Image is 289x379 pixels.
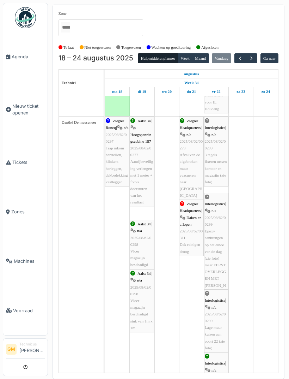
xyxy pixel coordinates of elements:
span: Epoxy aanbrengen op het einde van de dag (zie foto) maar EERST OVERLEGGEN MET [PERSON_NAME] [205,229,226,294]
button: Vandaag [212,53,231,63]
a: Agenda [3,32,48,82]
span: Trap inkom herstellen, klinkers herleggen, dakbedekking vastleggen [106,146,128,184]
button: Ga naar [260,53,279,63]
span: Afval van de afgebroken muur evacueren naar [GEOGRAPHIC_DATA] container [180,153,203,204]
span: n/a [211,305,216,309]
div: | [106,118,129,185]
a: Week 34 [183,78,201,87]
span: 2025/08/62/00298 [130,285,152,296]
span: Aalst 34 [137,119,151,123]
span: Aanrijbeveiliging verlengen met 1 meter + foto's doorsturen van het resultaat [130,159,153,204]
button: Hulpmiddelenplanner [138,53,178,63]
span: Vloer magazijn beschadigd stuk van 1m x 1m [130,298,153,330]
span: 2025/08/62/00273 [180,139,203,150]
span: n/a [211,132,216,137]
div: | [180,201,203,255]
span: n/a [137,229,142,233]
a: 22 augustus 2025 [210,87,222,96]
span: Technici [62,81,76,85]
div: | [205,290,228,351]
a: 23 augustus 2025 [235,87,247,96]
img: Badge_color-CXgf-gQk.svg [15,7,36,28]
button: Maand [192,53,209,63]
a: GM Technicus[PERSON_NAME] [6,342,45,359]
span: 2025/08/62/00311 [180,229,203,240]
a: 18 augustus 2025 [182,70,201,78]
button: Vorige [234,53,246,64]
span: Ziegler Headquarters [180,119,201,130]
div: | [205,118,228,185]
div: | [205,194,228,296]
div: | [130,221,153,268]
a: Voorraad [3,286,48,335]
span: n/a [211,368,216,372]
label: Te laat [63,45,74,51]
h2: 18 – 24 augustus 2025 [59,54,133,63]
span: Interlogistics [205,361,225,365]
span: Interlogistics [205,298,225,302]
button: Week [178,53,192,63]
input: Alles [61,22,70,32]
span: 2025/08/62/00299 [205,312,226,323]
div: Technicus [19,342,45,347]
span: 2025/08/62/00298 [130,236,152,247]
span: n/a [186,132,191,137]
a: 24 augustus 2025 [260,87,272,96]
label: Niet toegewezen [84,45,111,51]
label: Zone [59,11,67,17]
a: Zones [3,187,48,237]
span: Vloer magazijn beschadigd [130,249,148,267]
span: Ziegler Headquarters [180,202,201,213]
span: Zones [11,208,45,215]
a: 21 augustus 2025 [185,87,198,96]
li: [PERSON_NAME] [19,342,45,357]
div: | [180,118,203,206]
span: Agenda [12,53,45,60]
div: | [130,270,153,331]
button: Volgende [246,53,257,64]
span: 3 tegels fixeren tussen kantoor en magazijn (zie foto) [205,153,227,184]
div: | [130,118,153,206]
span: Bespreking met LVR omtrent offerte VLV sirene + technisch dossier elektriciteit voor IL Houdeng [205,46,224,111]
span: Hoogspanningscabine 187 [130,132,152,143]
span: 2025/08/62/00277 [130,146,152,157]
span: Interlogistics [205,202,225,206]
span: n/a [211,209,216,213]
span: Ziegler Roncq [106,119,124,130]
span: Daken en aflopen [180,215,202,226]
span: Dak reinigen droog [180,242,200,253]
a: 18 augustus 2025 [110,87,124,96]
span: 2025/08/62/00297 [106,132,127,143]
span: Interlogistics [205,125,225,130]
span: Lage muur kuisen aan poort 22 (zie foto) [205,325,225,350]
label: Afgesloten [201,45,219,51]
span: Danthé De maeseneer [62,120,96,124]
label: Wachten op goedkeuring [152,45,191,51]
span: 2025/08/62/00299 [205,215,226,226]
span: Voorraad [13,307,45,314]
span: Aalst 34 [137,222,151,226]
a: Nieuw ticket openen [3,82,48,138]
a: 20 augustus 2025 [160,87,173,96]
span: Nieuw ticket openen [12,103,45,116]
a: Machines [3,237,48,286]
span: Machines [14,258,45,265]
li: GM [6,344,17,355]
span: Tickets [12,159,45,166]
a: 19 augustus 2025 [136,87,148,96]
span: n/a [124,125,129,130]
span: 2025/08/62/00299 [205,139,226,150]
span: n/a [137,278,142,282]
label: Toegewezen [121,45,141,51]
a: Tickets [3,138,48,187]
span: Aalst 34 [137,271,151,276]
